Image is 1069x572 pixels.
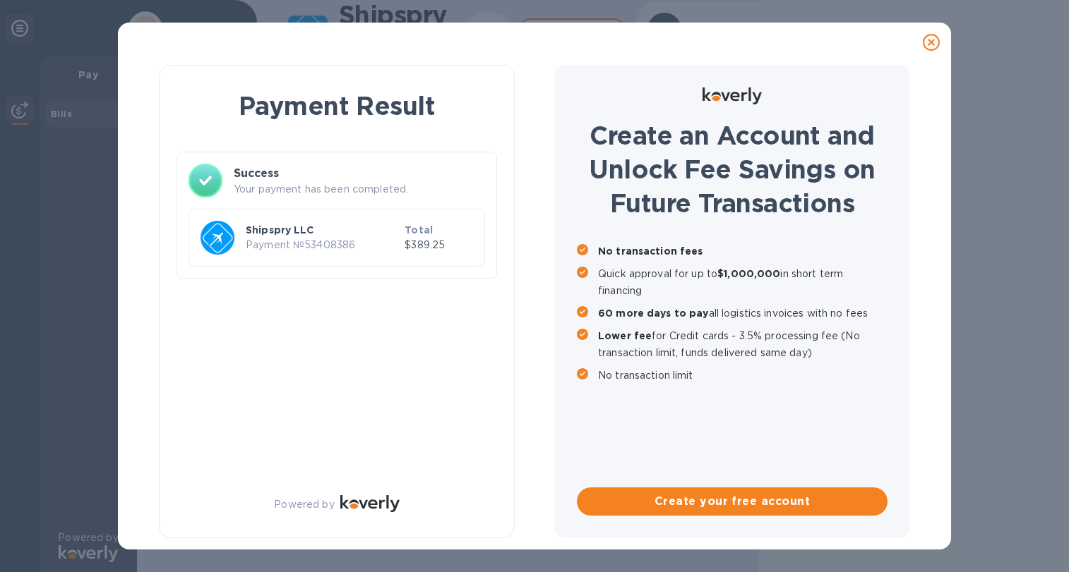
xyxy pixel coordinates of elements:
p: for Credit cards - 3.5% processing fee (No transaction limit, funds delivered same day) [598,327,888,361]
h1: Create an Account and Unlock Fee Savings on Future Transactions [577,118,888,220]
b: $1,000,000 [717,268,780,279]
b: Lower fee [598,330,652,341]
h3: Success [234,165,485,182]
p: Powered by [274,497,334,512]
p: $389.25 [405,238,473,252]
img: Logo [703,87,762,104]
button: Create your free account [577,487,888,516]
p: No transaction limit [598,367,888,384]
p: Shipspry LLC [246,223,399,237]
p: Quick approval for up to in short term financing [598,265,888,299]
b: 60 more days to pay [598,308,709,319]
span: Create your free account [588,493,876,510]
img: Logo [340,495,400,512]
p: Payment № 53408386 [246,238,399,252]
b: No transaction fees [598,245,703,257]
b: Total [405,224,433,236]
h1: Payment Result [182,88,491,123]
p: Your payment has been completed. [234,182,485,197]
p: all logistics invoices with no fees [598,305,888,322]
